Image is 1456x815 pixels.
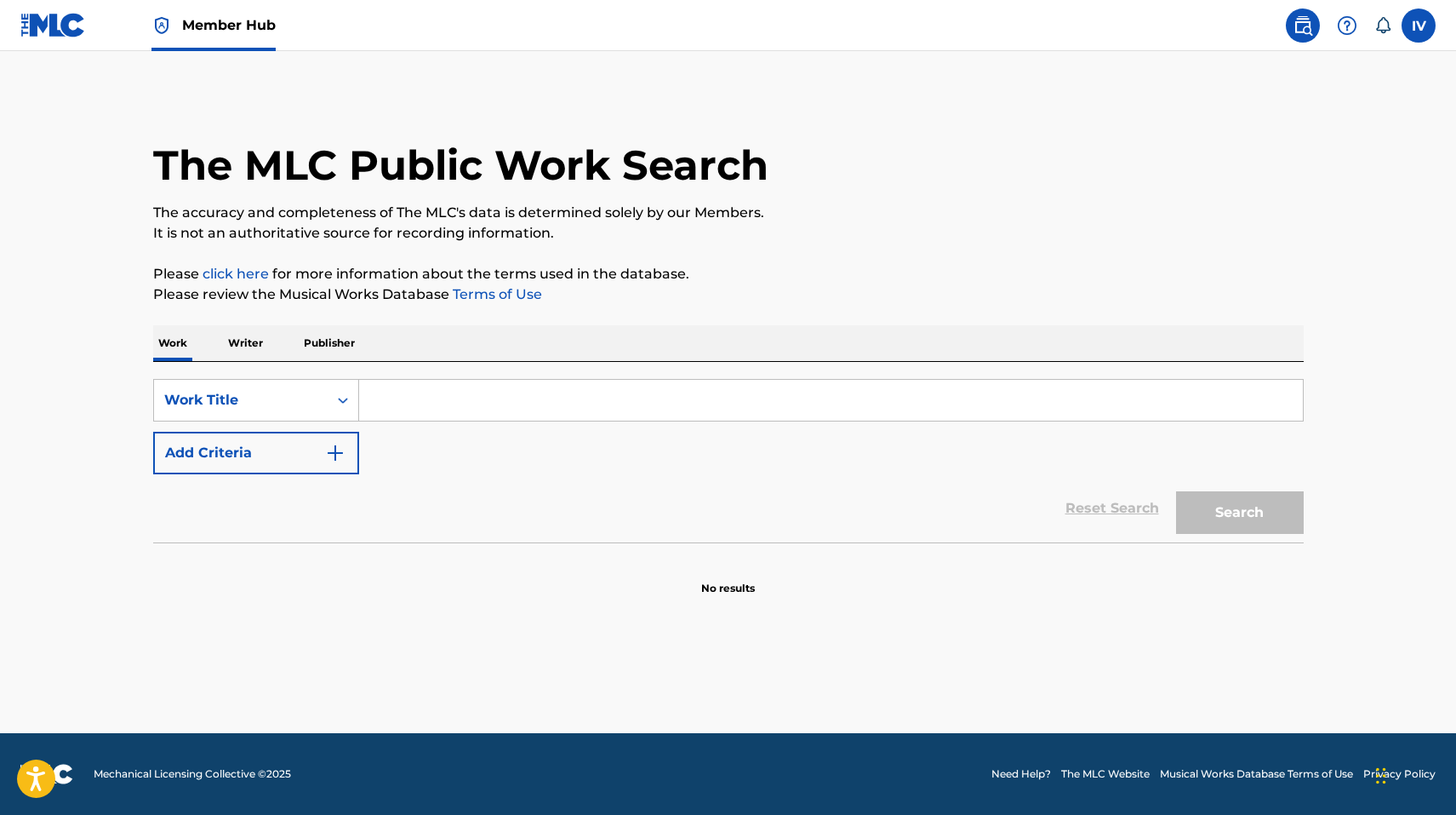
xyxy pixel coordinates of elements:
[1408,542,1456,679] iframe: Resource Center
[1376,750,1386,801] div: Arrastrar
[20,13,86,37] img: MLC Logo
[1160,766,1353,782] a: Musical Works Database Terms of Use
[1371,733,1456,815] iframe: Chat Widget
[153,264,1304,284] p: Please for more information about the terms used in the database.
[991,766,1051,782] a: Need Help?
[1293,15,1313,36] img: search
[153,223,1304,244] p: It is not an authoritative source for recording information.
[182,15,276,35] span: Member Hub
[153,140,768,191] h1: The MLC Public Work Search
[299,325,360,361] p: Publisher
[94,766,291,782] span: Mechanical Licensing Collective © 2025
[1061,766,1150,782] a: The MLC Website
[153,203,1304,223] p: The accuracy and completeness of The MLC's data is determined solely by our Members.
[1374,17,1391,34] div: Notifications
[153,379,1304,542] form: Search Form
[1337,15,1357,36] img: help
[203,266,269,282] a: click here
[1330,9,1364,43] div: Help
[153,325,192,361] p: Work
[325,443,345,463] img: 9d2ae6d4665cec9f34b9.svg
[153,284,1304,305] p: Please review the Musical Works Database
[151,15,172,36] img: Top Rightsholder
[1363,766,1436,782] a: Privacy Policy
[223,325,268,361] p: Writer
[701,560,755,596] p: No results
[1402,9,1436,43] div: User Menu
[153,432,359,474] button: Add Criteria
[1286,9,1320,43] a: Public Search
[449,286,542,302] a: Terms of Use
[20,764,73,784] img: logo
[1371,733,1456,815] div: Widget de chat
[164,390,317,410] div: Work Title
